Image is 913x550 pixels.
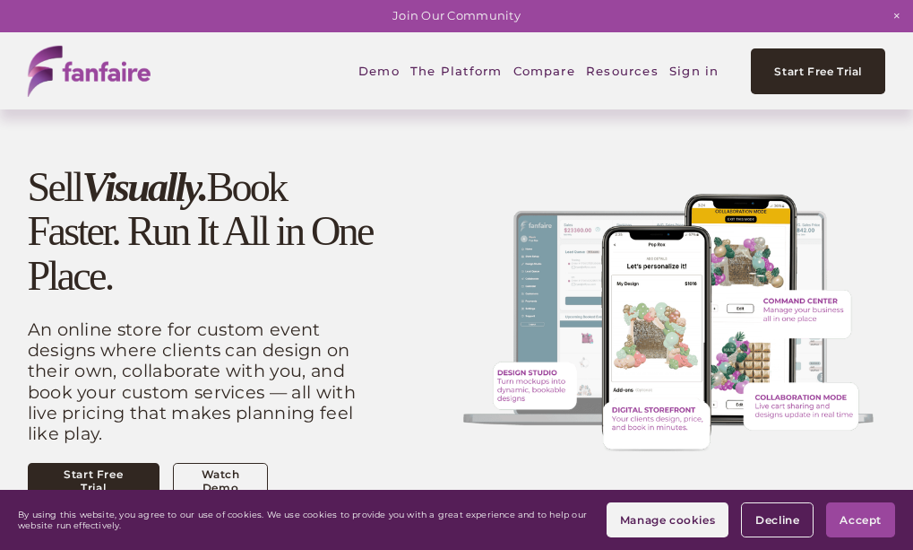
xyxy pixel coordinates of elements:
[751,48,885,94] a: Start Free Trial
[28,319,377,444] p: An online store for custom event designs where clients can design on their own, collaborate with ...
[173,463,269,500] a: Watch Demo
[513,51,575,92] a: Compare
[840,513,882,527] span: Accept
[410,51,502,92] a: folder dropdown
[28,463,159,500] a: Start Free Trial
[826,502,895,537] button: Accept
[669,51,719,92] a: Sign in
[18,510,589,530] p: By using this website, you agree to our use of cookies. We use cookies to provide you with a grea...
[620,513,715,527] span: Manage cookies
[586,52,659,90] span: Resources
[741,502,814,537] button: Decline
[410,52,502,90] span: The Platform
[28,165,377,298] h1: Sell Book Faster. Run It All in One Place.
[82,164,206,210] em: Visually.
[28,46,151,97] img: fanfaire
[607,502,728,537] button: Manage cookies
[358,51,400,92] a: Demo
[586,51,659,92] a: folder dropdown
[755,513,799,527] span: Decline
